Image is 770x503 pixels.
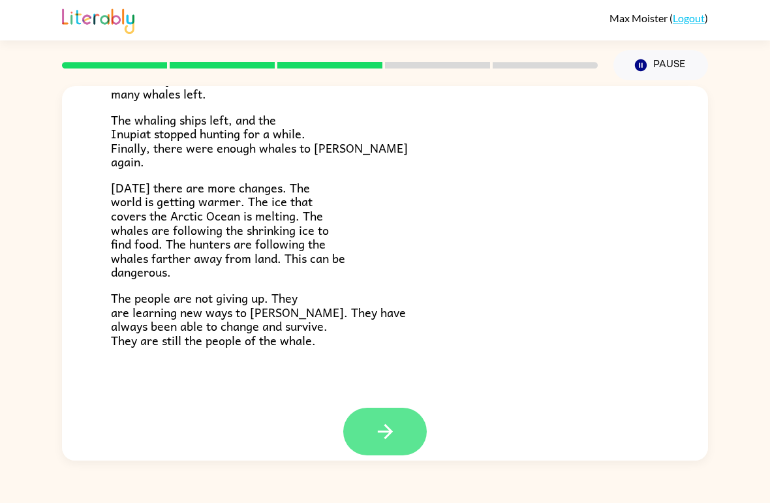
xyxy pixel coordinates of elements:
[673,12,705,24] a: Logout
[111,178,345,282] span: [DATE] there are more changes. The world is getting warmer. The ice that covers the Arctic Ocean ...
[62,5,134,34] img: Literably
[111,288,406,350] span: The people are not giving up. They are learning new ways to [PERSON_NAME]. They have always been ...
[111,110,408,172] span: The whaling ships left, and the Inupiat stopped hunting for a while. Finally, there were enough w...
[609,12,670,24] span: Max Moister
[613,50,708,80] button: Pause
[609,12,708,24] div: ( )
